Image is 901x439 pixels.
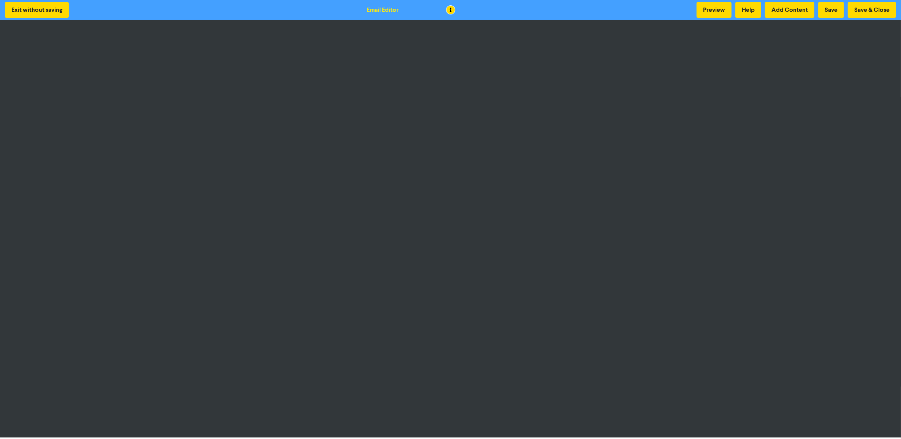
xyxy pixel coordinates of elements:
button: Save & Close [848,2,896,18]
button: Save [818,2,844,18]
button: Help [735,2,761,18]
div: Email Editor [367,5,399,14]
button: Exit without saving [5,2,69,18]
button: Preview [697,2,732,18]
button: Add Content [765,2,814,18]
